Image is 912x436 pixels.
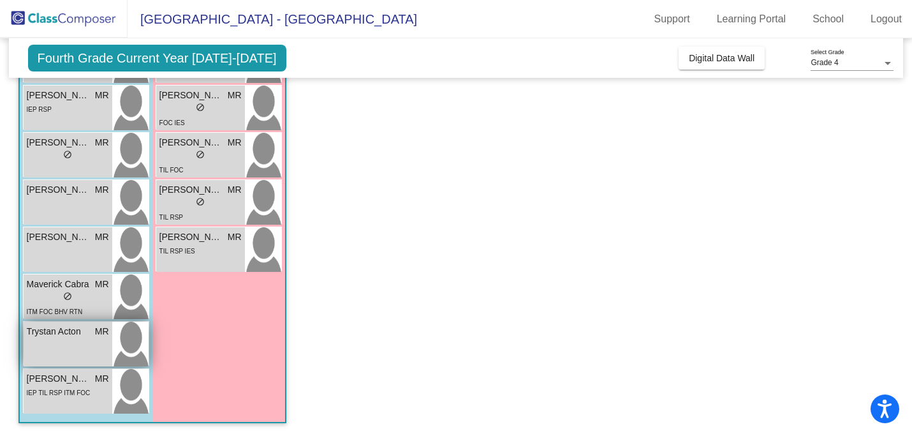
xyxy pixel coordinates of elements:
a: Learning Portal [707,9,797,29]
span: ITM FOC BHV RTN [27,308,83,315]
span: IEP RSP [27,106,52,113]
span: Digital Data Wall [689,53,754,63]
span: [PERSON_NAME] [27,136,91,149]
span: TIL RSP IES [159,248,195,255]
span: Grade 4 [811,58,838,67]
a: Support [644,9,700,29]
span: FOC IES [159,119,185,126]
span: do_not_disturb_alt [196,150,205,159]
span: [PERSON_NAME] [27,89,91,102]
span: IEP TIL RSP ITM FOC [27,389,91,396]
span: [PERSON_NAME] [159,89,223,102]
span: [PERSON_NAME] [27,372,91,386]
span: MR [228,183,242,197]
span: do_not_disturb_alt [63,150,72,159]
span: MR [95,136,109,149]
a: School [802,9,854,29]
span: Maverick Cabra [27,278,91,291]
span: MR [228,136,242,149]
span: MR [228,89,242,102]
span: MR [95,230,109,244]
span: [PERSON_NAME] [159,230,223,244]
span: [PERSON_NAME] [159,183,223,197]
span: do_not_disturb_alt [196,197,205,206]
span: MR [95,325,109,338]
span: [PERSON_NAME] [27,230,91,244]
span: MR [95,278,109,291]
span: [GEOGRAPHIC_DATA] - [GEOGRAPHIC_DATA] [128,9,417,29]
span: Fourth Grade Current Year [DATE]-[DATE] [28,45,286,71]
span: TIL FOC [159,167,184,174]
span: Trystan Acton [27,325,91,338]
span: [PERSON_NAME] [159,136,223,149]
span: [PERSON_NAME] [27,183,91,197]
button: Digital Data Wall [679,47,765,70]
span: MR [95,89,109,102]
span: MR [95,372,109,386]
span: do_not_disturb_alt [63,292,72,301]
span: do_not_disturb_alt [196,103,205,112]
a: Logout [860,9,912,29]
span: MR [228,230,242,244]
span: TIL RSP [159,214,183,221]
span: MR [95,183,109,197]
